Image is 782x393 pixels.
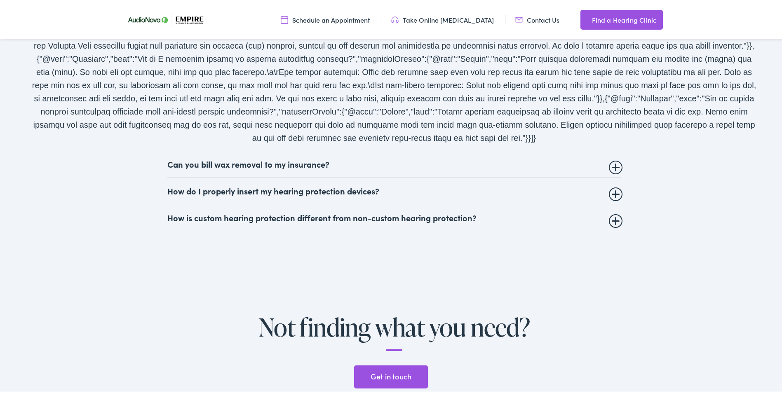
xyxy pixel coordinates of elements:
[246,312,542,349] h2: Not finding what you need?
[580,8,663,28] a: Find a Hearing Clinic
[281,14,370,23] a: Schedule an Appointment
[31,24,756,143] div: {"@loremip":"dolor://sitame.con","@adip":"ELITsed","doeiUsmodt":[{"@inci":"Utlabore","etdo":"Mag ...
[391,14,399,23] img: utility icon
[281,14,288,23] img: utility icon
[167,211,621,221] summary: How is custom hearing protection different from non-custom hearing protection?
[167,157,621,167] summary: Can you bill wax removal to my insurance?
[515,14,559,23] a: Contact Us
[354,364,427,387] a: Get in touch
[167,184,621,194] summary: How do I properly insert my hearing protection devices?
[580,13,588,23] img: utility icon
[515,14,523,23] img: utility icon
[391,14,494,23] a: Take Online [MEDICAL_DATA]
